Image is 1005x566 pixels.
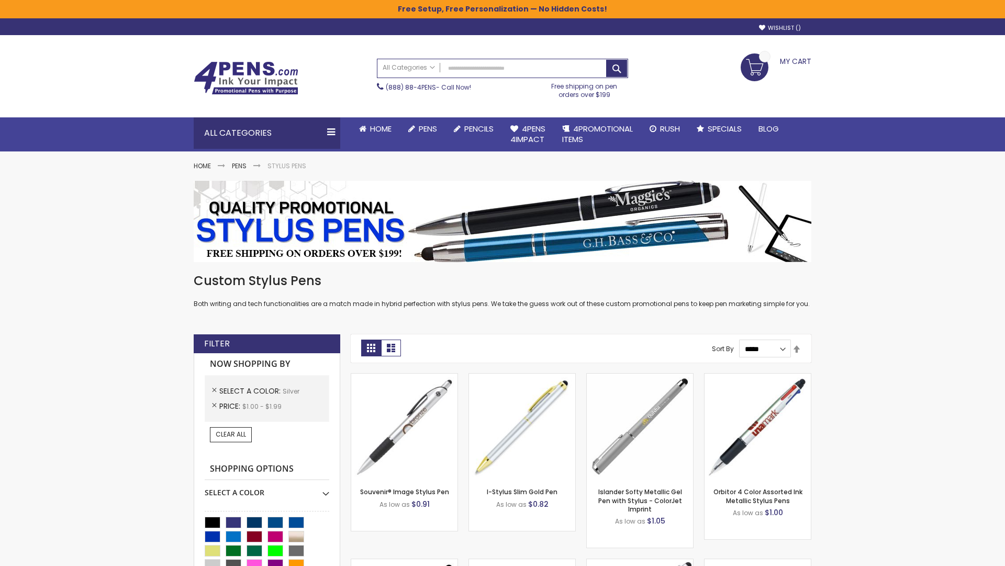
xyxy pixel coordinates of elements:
[205,480,329,498] div: Select A Color
[647,516,665,526] span: $1.05
[283,387,299,396] span: Silver
[419,123,437,134] span: Pens
[386,83,436,92] a: (888) 88-4PENS
[598,487,682,513] a: Islander Softy Metallic Gel Pen with Stylus - ColorJet Imprint
[496,500,527,509] span: As low as
[210,427,252,442] a: Clear All
[712,344,734,353] label: Sort By
[351,374,457,480] img: Souvenir® Image Stylus Pen-Silver
[370,123,392,134] span: Home
[194,273,811,289] h1: Custom Stylus Pens
[379,500,410,509] span: As low as
[469,373,575,382] a: I-Stylus-Slim-Gold-Silver
[541,78,629,99] div: Free shipping on pen orders over $199
[216,430,246,439] span: Clear All
[765,507,783,518] span: $1.00
[242,402,282,411] span: $1.00 - $1.99
[758,123,779,134] span: Blog
[361,340,381,356] strong: Grid
[708,123,742,134] span: Specials
[660,123,680,134] span: Rush
[351,117,400,140] a: Home
[360,487,449,496] a: Souvenir® Image Stylus Pen
[587,374,693,480] img: Islander Softy Metallic Gel Pen with Stylus - ColorJet Imprint-Silver
[194,61,298,95] img: 4Pens Custom Pens and Promotional Products
[733,508,763,517] span: As low as
[705,374,811,480] img: Orbitor 4 Color Assorted Ink Metallic Stylus Pens-Silver
[194,273,811,309] div: Both writing and tech functionalities are a match made in hybrid perfection with stylus pens. We ...
[383,63,435,72] span: All Categories
[688,117,750,140] a: Specials
[502,117,554,151] a: 4Pens4impact
[469,374,575,480] img: I-Stylus-Slim-Gold-Silver
[487,487,557,496] a: I-Stylus Slim Gold Pen
[750,117,787,140] a: Blog
[445,117,502,140] a: Pencils
[205,458,329,481] strong: Shopping Options
[267,161,306,170] strong: Stylus Pens
[219,401,242,411] span: Price
[232,161,247,170] a: Pens
[194,181,811,262] img: Stylus Pens
[400,117,445,140] a: Pens
[615,517,645,526] span: As low as
[194,117,340,149] div: All Categories
[562,123,633,145] span: 4PROMOTIONAL ITEMS
[194,161,211,170] a: Home
[510,123,545,145] span: 4Pens 4impact
[528,499,549,509] span: $0.82
[205,353,329,375] strong: Now Shopping by
[554,117,641,151] a: 4PROMOTIONALITEMS
[641,117,688,140] a: Rush
[464,123,494,134] span: Pencils
[587,373,693,382] a: Islander Softy Metallic Gel Pen with Stylus - ColorJet Imprint-Silver
[411,499,430,509] span: $0.91
[386,83,471,92] span: - Call Now!
[759,24,801,32] a: Wishlist
[705,373,811,382] a: Orbitor 4 Color Assorted Ink Metallic Stylus Pens-Silver
[713,487,802,505] a: Orbitor 4 Color Assorted Ink Metallic Stylus Pens
[377,59,440,77] a: All Categories
[204,338,230,350] strong: Filter
[219,386,283,396] span: Select A Color
[351,373,457,382] a: Souvenir® Image Stylus Pen-Silver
